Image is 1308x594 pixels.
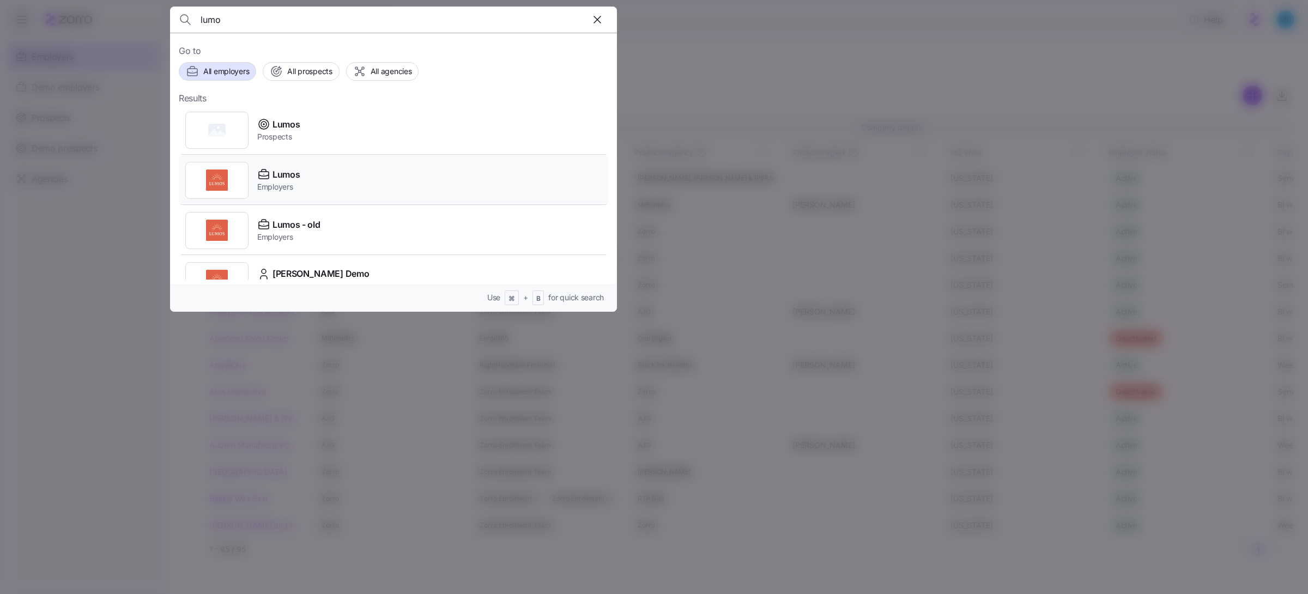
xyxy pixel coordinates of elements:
button: All employers [179,62,256,81]
span: Lumos - old [272,218,320,232]
span: Results [179,92,207,105]
button: All agencies [346,62,419,81]
img: Employer logo [206,169,228,191]
span: Employers [257,181,300,192]
img: Employer logo [206,270,228,292]
button: All prospects [263,62,339,81]
span: Lumos [272,118,300,131]
span: All prospects [287,66,332,77]
span: Employers [257,232,320,243]
span: for quick search [548,292,604,303]
img: Employer logo [206,220,228,241]
span: B [536,294,541,304]
span: [PERSON_NAME] Demo [272,267,369,281]
span: All employers [203,66,249,77]
span: Use [487,292,500,303]
span: + [523,292,528,303]
span: Go to [179,44,608,58]
span: All agencies [371,66,412,77]
span: Prospects [257,131,300,142]
span: ⌘ [508,294,515,304]
span: Lumos [272,168,300,181]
